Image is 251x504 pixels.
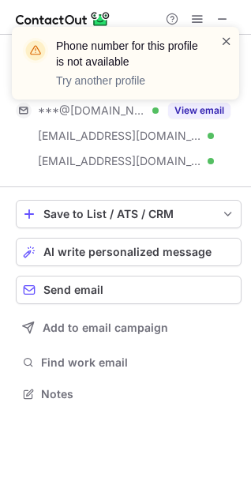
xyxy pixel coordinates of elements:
span: Add to email campaign [43,322,168,334]
span: Send email [43,284,103,296]
p: Try another profile [56,73,201,88]
button: Find work email [16,352,242,374]
span: Notes [41,387,235,401]
header: Phone number for this profile is not available [56,38,201,70]
div: Save to List / ATS / CRM [43,208,214,220]
button: Add to email campaign [16,314,242,342]
img: ContactOut v5.3.10 [16,9,111,28]
button: save-profile-one-click [16,200,242,228]
button: Notes [16,383,242,405]
span: [EMAIL_ADDRESS][DOMAIN_NAME] [38,154,202,168]
button: AI write personalized message [16,238,242,266]
span: AI write personalized message [43,246,212,258]
img: warning [23,38,48,63]
button: Send email [16,276,242,304]
span: Find work email [41,355,235,370]
span: [EMAIL_ADDRESS][DOMAIN_NAME] [38,129,202,143]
